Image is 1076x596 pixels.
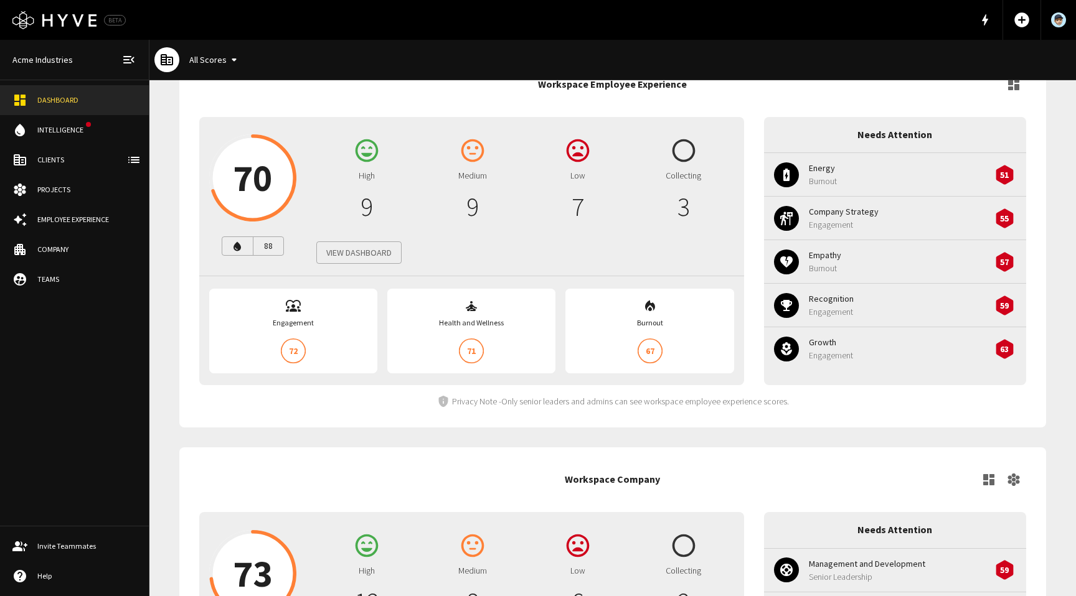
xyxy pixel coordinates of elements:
[779,167,794,182] span: battery_charging_full
[764,153,1026,196] a: EnergyBurnout
[764,197,1026,240] a: Company StrategyEngagement
[37,244,136,255] div: Company
[233,159,273,197] p: 70
[565,289,734,373] a: Burnout67
[809,349,996,361] p: Engagement
[387,289,555,373] a: Health and Wellness71
[993,294,1016,317] div: Low
[764,240,1026,283] a: EmpathyBurnout
[538,77,687,93] h6: Workspace Employee Experience
[1000,168,1009,181] p: 51
[37,274,136,285] div: Teams
[273,317,314,328] div: Engagement
[857,522,932,538] h6: Needs Attention
[993,163,1016,186] div: Low
[1000,212,1009,225] p: 55
[253,240,284,253] p: 88
[779,211,794,226] span: follow_the_signs
[764,549,1026,592] a: Management and DevelopmentSenior Leadership
[809,336,996,349] span: Growth
[779,298,794,313] span: emoji_events
[439,317,504,328] div: Health and Wellness
[209,134,296,221] button: 70
[637,317,663,328] div: Burnout
[1001,72,1026,97] a: View Employee Experience Dashboard
[809,162,996,175] span: Energy
[809,262,996,274] p: Burnout
[764,327,1026,370] a: GrowthEngagement
[1000,564,1009,577] p: 59
[222,236,284,256] button: 88
[993,250,1016,273] div: Low
[1013,11,1031,29] span: add_circle
[452,395,789,407] p: Privacy Note - Only senior leaders and admins can see workspace employee experience scores.
[1000,255,1009,268] p: 57
[316,241,402,264] a: View Dashboard
[37,214,136,225] div: Employee Experience
[104,15,126,26] div: BETA
[121,147,146,172] button: client-list
[209,289,377,373] a: Engagement72
[976,467,1001,492] a: View Company Dashboard
[565,472,660,488] h6: Workspace Company
[764,284,1026,327] a: RecognitionEngagement
[779,254,794,269] span: heart_broken
[993,207,1016,230] div: Low
[37,541,136,552] div: Invite Teammates
[993,559,1016,582] div: Low
[1000,299,1009,312] p: 59
[1000,342,1009,355] p: 63
[232,241,243,252] span: water_drop
[37,184,136,195] div: Projects
[37,154,136,165] div: Clients
[809,557,996,570] span: Management and Development
[1051,12,1066,27] img: User Avatar
[809,305,996,318] p: Engagement
[37,124,88,136] div: Intelligence
[809,292,996,305] span: Recognition
[779,342,794,356] span: local_florist
[809,175,996,187] p: Burnout
[809,249,996,262] span: Empathy
[993,337,1016,360] div: Low
[1001,467,1026,492] a: View Company Projects
[809,218,996,231] p: Engagement
[809,205,996,218] span: Company Strategy
[37,95,136,106] div: Dashboard
[233,555,273,592] p: 73
[809,570,996,583] p: Senior Leadership
[857,127,932,143] h6: Needs Attention
[37,570,136,582] div: Help
[184,49,247,72] button: All Scores
[12,123,27,137] span: water_drop
[779,562,794,577] span: support
[1008,6,1036,34] button: Add
[7,49,78,72] a: Acme Industries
